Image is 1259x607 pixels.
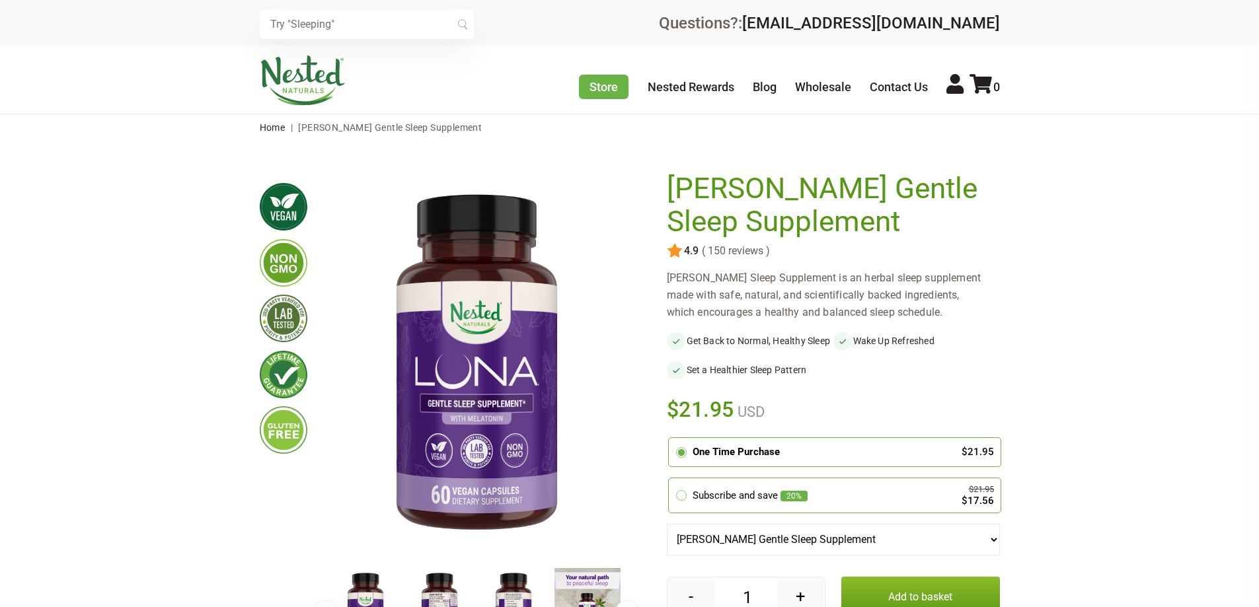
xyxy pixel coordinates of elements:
[328,172,625,557] img: LUNA Gentle Sleep Supplement
[659,15,1000,31] div: Questions?:
[579,75,629,99] a: Store
[667,361,833,379] li: Set a Healthier Sleep Pattern
[667,269,1000,321] div: [PERSON_NAME] Sleep Supplement is an herbal sleep supplement made with safe, natural, and scienti...
[667,332,833,350] li: Get Back to Normal, Healthy Sleep
[287,122,296,133] span: |
[667,243,683,259] img: star.svg
[970,80,1000,94] a: 0
[993,80,1000,94] span: 0
[753,80,777,94] a: Blog
[734,404,765,420] span: USD
[260,55,346,106] img: Nested Naturals
[683,245,699,257] span: 4.9
[667,172,993,238] h1: [PERSON_NAME] Gentle Sleep Supplement
[260,295,307,342] img: thirdpartytested
[833,332,1000,350] li: Wake Up Refreshed
[260,351,307,398] img: lifetimeguarantee
[667,395,735,424] span: $21.95
[260,406,307,454] img: glutenfree
[260,183,307,231] img: vegan
[260,239,307,287] img: gmofree
[795,80,851,94] a: Wholesale
[699,245,770,257] span: ( 150 reviews )
[260,114,1000,141] nav: breadcrumbs
[648,80,734,94] a: Nested Rewards
[298,122,482,133] span: [PERSON_NAME] Gentle Sleep Supplement
[260,10,474,39] input: Try "Sleeping"
[870,80,928,94] a: Contact Us
[742,14,1000,32] a: [EMAIL_ADDRESS][DOMAIN_NAME]
[260,122,286,133] a: Home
